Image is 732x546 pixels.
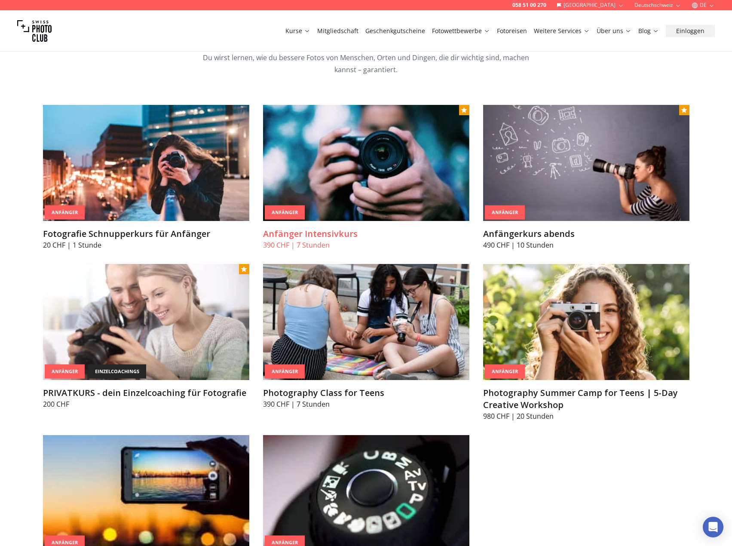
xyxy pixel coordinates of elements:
a: Kurse [285,27,310,35]
h3: Anfängerkurs abends [483,228,689,240]
p: 20 CHF | 1 Stunde [43,240,249,250]
p: 200 CHF [43,399,249,409]
img: Swiss photo club [17,14,52,48]
div: Anfänger [45,206,85,220]
button: Kurse [282,25,314,37]
a: 058 51 00 270 [512,2,546,9]
div: Anfänger [485,365,525,379]
a: PRIVATKURS - dein Einzelcoaching für FotografieAnfängereinzelcoachingsPRIVATKURS - dein Einzelcoa... [43,264,249,409]
img: PRIVATKURS - dein Einzelcoaching für Fotografie [43,264,249,380]
img: Photography Summer Camp for Teens | 5-Day Creative Workshop [483,264,689,380]
img: Photography Class for Teens [263,264,469,380]
button: Fotowettbewerbe [429,25,493,37]
p: 390 CHF | 7 Stunden [263,240,469,250]
div: einzelcoachings [88,365,146,379]
button: Weitere Services [530,25,593,37]
h3: PRIVATKURS - dein Einzelcoaching für Fotografie [43,387,249,399]
h3: Photography Summer Camp for Teens | 5-Day Creative Workshop [483,387,689,411]
div: Anfänger [265,365,305,379]
a: Geschenkgutscheine [365,27,425,35]
button: Fotoreisen [493,25,530,37]
p: 390 CHF | 7 Stunden [263,399,469,409]
h3: Anfänger Intensivkurs [263,228,469,240]
button: Über uns [593,25,635,37]
div: Anfänger [265,206,305,220]
a: Photography Class for TeensAnfängerPhotography Class for Teens390 CHF | 7 Stunden [263,264,469,409]
p: 490 CHF | 10 Stunden [483,240,689,250]
a: Mitgliedschaft [317,27,358,35]
a: Anfänger IntensivkursAnfängerAnfänger Intensivkurs390 CHF | 7 Stunden [263,105,469,250]
button: Einloggen [666,25,715,37]
a: Fotografie Schnupperkurs für AnfängerAnfängerFotografie Schnupperkurs für Anfänger20 CHF | 1 Stunde [43,105,249,250]
img: Fotografie Schnupperkurs für Anfänger [43,105,249,221]
p: 980 CHF | 20 Stunden [483,411,689,421]
div: Anfänger [485,206,525,220]
button: Mitgliedschaft [314,25,362,37]
img: Anfängerkurs abends [483,105,689,221]
div: Open Intercom Messenger [703,517,723,537]
h3: Photography Class for Teens [263,387,469,399]
a: Fotowettbewerbe [432,27,490,35]
a: Weitere Services [534,27,590,35]
a: Über uns [597,27,631,35]
a: Photography Summer Camp for Teens | 5-Day Creative WorkshopAnfängerPhotography Summer Camp for Te... [483,264,689,421]
a: Fotoreisen [497,27,527,35]
a: Blog [638,27,659,35]
img: Anfänger Intensivkurs [263,105,469,221]
a: Anfängerkurs abendsAnfängerAnfängerkurs abends490 CHF | 10 Stunden [483,105,689,250]
button: Geschenkgutscheine [362,25,429,37]
div: Anfänger [45,365,85,379]
h3: Fotografie Schnupperkurs für Anfänger [43,228,249,240]
p: Du wirst lernen, wie du bessere Fotos von Menschen, Orten und Dingen, die dir wichtig sind, mache... [201,52,531,76]
button: Blog [635,25,662,37]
